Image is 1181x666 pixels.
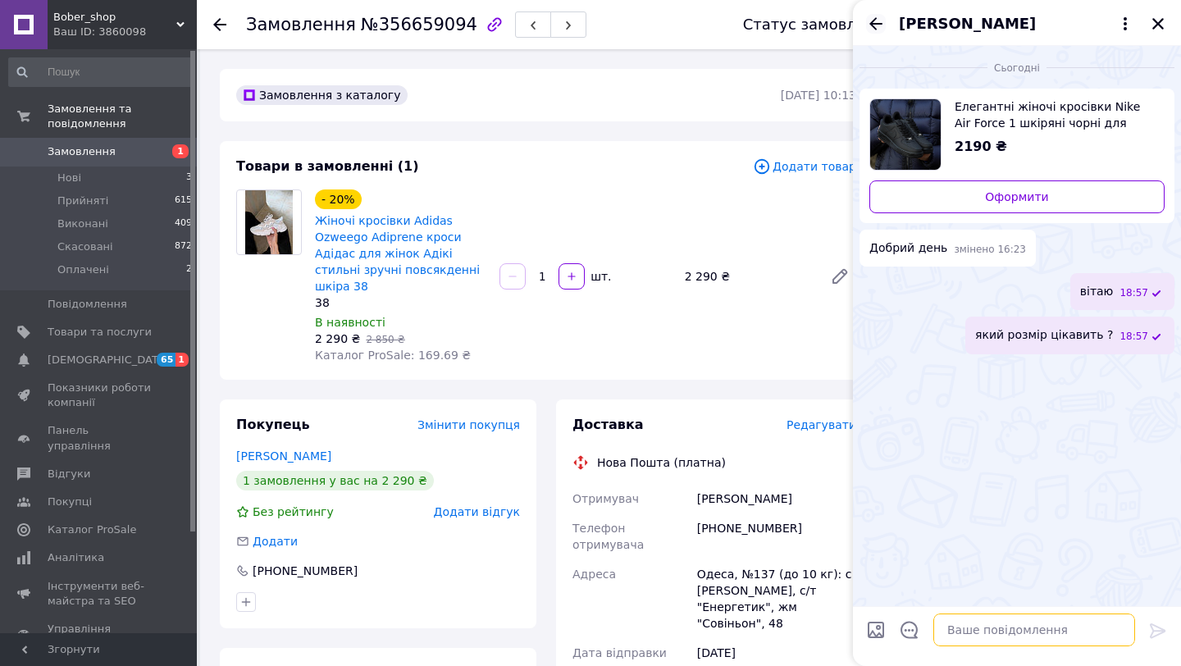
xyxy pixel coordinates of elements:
[694,513,860,559] div: [PHONE_NUMBER]
[572,492,639,505] span: Отримувач
[997,243,1026,257] span: 16:23 12.08.2025
[48,325,152,340] span: Товари та послуги
[48,297,127,312] span: Повідомлення
[955,139,1007,154] span: 2190 ₴
[175,217,192,231] span: 409
[236,449,331,463] a: [PERSON_NAME]
[246,15,356,34] span: Замовлення
[57,217,108,231] span: Виконані
[869,98,1165,171] a: Переглянути товар
[315,189,362,209] div: - 20%
[694,559,860,638] div: Одеса, №137 (до 10 кг): с. [PERSON_NAME], с/т "Енергетик", жм "Совіньон", 48
[870,99,941,170] img: 5339645536_w640_h640_elegantnye-zhenskie-krossovki.jpg
[53,25,197,39] div: Ваш ID: 3860098
[48,144,116,159] span: Замовлення
[48,467,90,481] span: Відгуки
[236,417,310,432] span: Покупець
[57,262,109,277] span: Оплачені
[315,332,360,345] span: 2 290 ₴
[48,423,152,453] span: Панель управління
[57,171,81,185] span: Нові
[251,563,359,579] div: [PHONE_NUMBER]
[572,568,616,581] span: Адреса
[57,194,108,208] span: Прийняті
[245,190,294,254] img: Жіночі кросівки Adidas Ozweego Adiprene кроси Адідас для жінок Адікі стильні зручні повсякденні ш...
[48,353,169,367] span: [DEMOGRAPHIC_DATA]
[175,194,192,208] span: 615
[315,316,385,329] span: В наявності
[899,619,920,641] button: Відкрити шаблони відповідей
[869,239,947,257] span: Добрий день
[899,13,1135,34] button: [PERSON_NAME]
[586,268,613,285] div: шт.
[572,522,644,551] span: Телефон отримувача
[48,495,92,509] span: Покупці
[417,418,520,431] span: Змінити покупця
[176,353,189,367] span: 1
[236,85,408,105] div: Замовлення з каталогу
[8,57,194,87] input: Пошук
[48,381,152,410] span: Показники роботи компанії
[753,157,856,176] span: Додати товар
[186,171,192,185] span: 3
[572,417,644,432] span: Доставка
[678,265,817,288] div: 2 290 ₴
[315,349,471,362] span: Каталог ProSale: 169.69 ₴
[236,471,434,490] div: 1 замовлення у вас на 2 290 ₴
[869,180,1165,213] a: Оформити
[175,239,192,254] span: 872
[57,239,113,254] span: Скасовані
[315,294,486,311] div: 38
[694,484,860,513] div: [PERSON_NAME]
[899,13,1036,34] span: [PERSON_NAME]
[253,535,298,548] span: Додати
[823,260,856,293] a: Редагувати
[172,144,189,158] span: 1
[1119,330,1148,344] span: 18:57 12.08.2025
[860,59,1174,75] div: 12.08.2025
[975,326,1113,344] span: який розмір цікавить ?
[53,10,176,25] span: Bober_shop
[1148,14,1168,34] button: Закрити
[315,214,480,293] a: Жіночі кросівки Adidas Ozweego Adiprene кроси Адідас для жінок Адікі стильні зручні повсякденні ш...
[48,522,136,537] span: Каталог ProSale
[48,102,197,131] span: Замовлення та повідомлення
[955,98,1151,131] span: Елегантні жіночі кросівки Nike Air Force 1 шкіряні чорні для міста [GEOGRAPHIC_DATA]
[434,505,520,518] span: Додати відгук
[253,505,334,518] span: Без рейтингу
[866,14,886,34] button: Назад
[361,15,477,34] span: №356659094
[572,646,667,659] span: Дата відправки
[236,158,419,174] span: Товари в замовленні (1)
[48,579,152,609] span: Інструменти веб-майстра та SEO
[186,262,192,277] span: 2
[954,243,997,257] span: змінено
[787,418,856,431] span: Редагувати
[366,334,404,345] span: 2 850 ₴
[1119,286,1148,300] span: 18:57 12.08.2025
[987,62,1046,75] span: Сьогодні
[213,16,226,33] div: Повернутися назад
[48,550,104,565] span: Аналітика
[157,353,176,367] span: 65
[593,454,730,471] div: Нова Пошта (платна)
[781,89,856,102] time: [DATE] 10:13
[743,16,894,33] div: Статус замовлення
[1080,283,1114,300] span: вітаю
[48,622,152,651] span: Управління сайтом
